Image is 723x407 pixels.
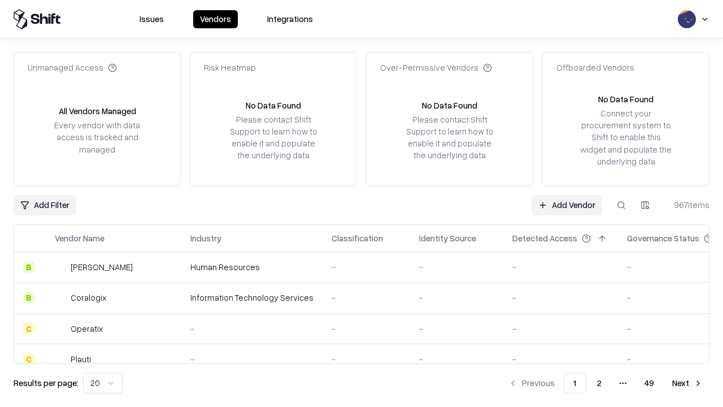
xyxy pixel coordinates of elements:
div: B [23,292,34,304]
div: [PERSON_NAME] [71,261,133,273]
button: Next [665,373,709,393]
button: Vendors [193,10,238,28]
p: Results per page: [14,377,79,389]
div: Please contact Shift Support to learn how to enable it and populate the underlying data [227,114,320,162]
div: - [332,353,401,365]
div: - [419,292,494,304]
div: 967 items [664,199,709,211]
div: C [23,353,34,365]
div: Offboarded Vendors [556,62,634,73]
div: - [332,261,401,273]
a: Add Vendor [532,195,602,215]
div: - [419,353,494,365]
div: Coralogix [71,292,106,304]
div: No Data Found [598,93,654,105]
div: - [512,353,609,365]
div: - [190,323,313,335]
div: Human Resources [190,261,313,273]
div: Connect your procurement system to Shift to enable this widget and populate the underlying data [579,107,673,167]
div: Detected Access [512,232,577,244]
div: C [23,323,34,334]
div: - [419,261,494,273]
img: Coralogix [55,292,66,304]
div: - [512,292,609,304]
div: Please contact Shift Support to learn how to enable it and populate the underlying data [403,114,496,162]
div: - [190,353,313,365]
div: - [419,323,494,335]
div: - [332,292,401,304]
div: Risk Heatmap [204,62,256,73]
div: No Data Found [422,99,477,111]
div: No Data Found [246,99,301,111]
div: Identity Source [419,232,476,244]
div: Information Technology Services [190,292,313,304]
div: Over-Permissive Vendors [380,62,492,73]
button: Add Filter [14,195,76,215]
img: Plauti [55,353,66,365]
div: - [332,323,401,335]
div: B [23,262,34,273]
div: Classification [332,232,383,244]
div: - [512,261,609,273]
nav: pagination [502,373,709,393]
div: Vendor Name [55,232,104,244]
div: Industry [190,232,221,244]
button: Issues [133,10,171,28]
div: - [512,323,609,335]
button: 1 [564,373,586,393]
div: Every vendor with data access is tracked and managed [50,119,144,155]
img: Operatix [55,323,66,334]
div: Unmanaged Access [28,62,117,73]
div: Plauti [71,353,91,365]
div: Governance Status [627,232,699,244]
button: 2 [588,373,611,393]
button: Integrations [260,10,320,28]
button: 49 [635,373,663,393]
img: Deel [55,262,66,273]
div: Operatix [71,323,103,335]
div: All Vendors Managed [59,105,136,117]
